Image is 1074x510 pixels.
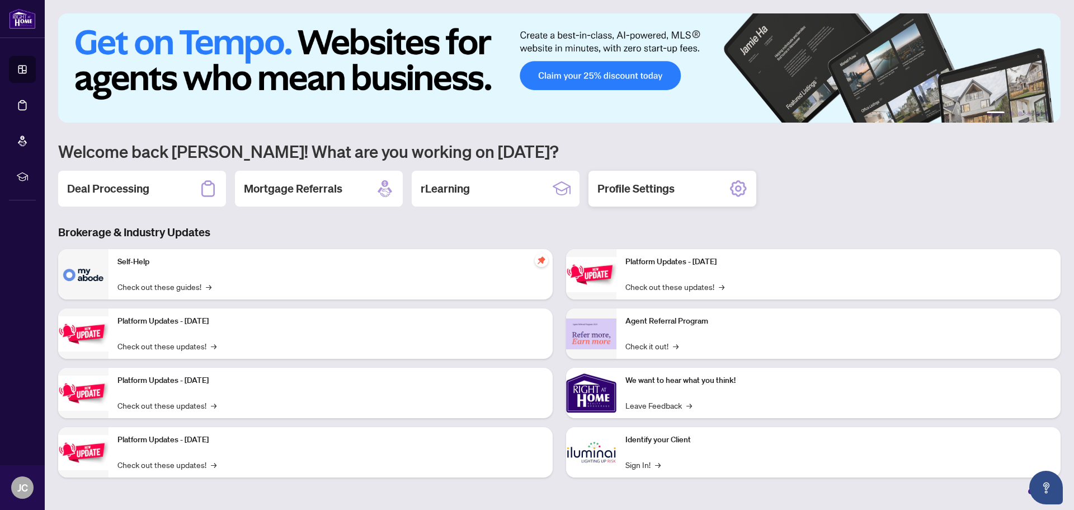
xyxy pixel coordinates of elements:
[655,458,661,471] span: →
[625,434,1052,446] p: Identify your Client
[673,340,679,352] span: →
[117,256,544,268] p: Self-Help
[244,181,342,196] h2: Mortgage Referrals
[58,435,109,470] img: Platform Updates - July 8, 2025
[625,458,661,471] a: Sign In!→
[117,315,544,327] p: Platform Updates - [DATE]
[58,316,109,352] img: Platform Updates - September 16, 2025
[1018,111,1023,116] button: 3
[1045,111,1049,116] button: 6
[719,280,724,293] span: →
[1029,471,1063,504] button: Open asap
[686,399,692,411] span: →
[117,375,544,387] p: Platform Updates - [DATE]
[597,181,675,196] h2: Profile Settings
[211,458,216,471] span: →
[9,8,36,29] img: logo
[1027,111,1031,116] button: 4
[211,340,216,352] span: →
[58,376,109,411] img: Platform Updates - July 21, 2025
[58,141,1061,162] h1: Welcome back [PERSON_NAME]! What are you working on [DATE]?
[1009,111,1014,116] button: 2
[17,480,28,495] span: JC
[625,280,724,293] a: Check out these updates!→
[1036,111,1040,116] button: 5
[625,315,1052,327] p: Agent Referral Program
[58,224,1061,240] h3: Brokerage & Industry Updates
[58,249,109,300] img: Self-Help
[566,319,616,349] img: Agent Referral Program
[535,254,548,267] span: pushpin
[987,111,1005,116] button: 1
[625,375,1052,387] p: We want to hear what you think!
[117,458,216,471] a: Check out these updates!→
[625,340,679,352] a: Check it out!→
[625,399,692,411] a: Leave Feedback→
[117,340,216,352] a: Check out these updates!→
[67,181,149,196] h2: Deal Processing
[211,399,216,411] span: →
[566,257,616,292] img: Platform Updates - June 23, 2025
[566,427,616,478] img: Identify your Client
[58,13,1061,123] img: Slide 0
[625,256,1052,268] p: Platform Updates - [DATE]
[566,368,616,418] img: We want to hear what you think!
[117,399,216,411] a: Check out these updates!→
[421,181,470,196] h2: rLearning
[117,434,544,446] p: Platform Updates - [DATE]
[117,280,211,293] a: Check out these guides!→
[206,280,211,293] span: →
